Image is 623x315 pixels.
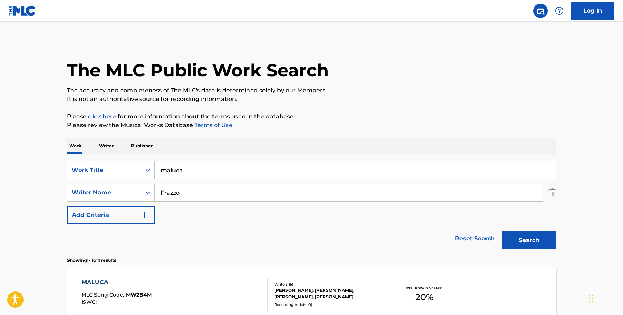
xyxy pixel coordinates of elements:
img: Delete Criterion [548,184,556,202]
p: It is not an authoritative source for recording information. [67,95,556,104]
div: Work Title [72,166,137,175]
p: Work [67,138,84,154]
button: Add Criteria [67,206,155,224]
p: Publisher [129,138,155,154]
img: search [536,7,545,15]
form: Search Form [67,161,556,253]
span: ISWC : [81,299,98,305]
img: MLC Logo [9,5,37,16]
div: Drag [589,287,593,309]
p: Showing 1 - 1 of 1 results [67,257,116,264]
span: 20 % [415,291,433,304]
span: MW2B4M [126,291,152,298]
img: 9d2ae6d4665cec9f34b9.svg [140,211,149,219]
a: click here [88,113,116,120]
div: Writer Name [72,188,137,197]
button: Search [502,231,556,249]
a: Reset Search [451,231,498,247]
p: Please review the Musical Works Database [67,121,556,130]
p: Please for more information about the terms used in the database. [67,112,556,121]
div: Recording Artists ( 0 ) [274,302,384,307]
a: Public Search [533,4,548,18]
div: MALUCA [81,278,152,287]
a: Terms of Use [193,122,232,129]
h1: The MLC Public Work Search [67,59,329,81]
p: Total Known Shares: [405,285,444,291]
span: MLC Song Code : [81,291,126,298]
img: help [555,7,564,15]
a: Log In [571,2,614,20]
div: Writers ( 5 ) [274,282,384,287]
div: [PERSON_NAME], [PERSON_NAME], [PERSON_NAME], [PERSON_NAME], [PERSON_NAME] [PERSON_NAME] COSTA [274,287,384,300]
p: Writer [97,138,116,154]
div: Help [552,4,567,18]
p: The accuracy and completeness of The MLC's data is determined solely by our Members. [67,86,556,95]
iframe: Chat Widget [587,280,623,315]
